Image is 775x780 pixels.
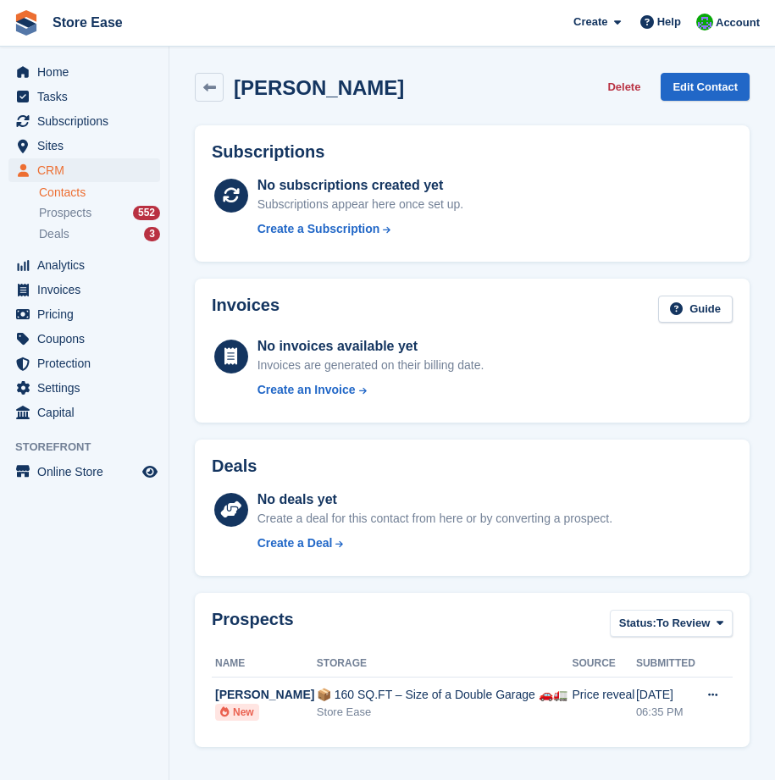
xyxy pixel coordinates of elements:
[39,205,91,221] span: Prospects
[573,686,636,704] div: Price reveal
[37,134,139,158] span: Sites
[8,351,160,375] a: menu
[39,185,160,201] a: Contacts
[15,439,169,456] span: Storefront
[215,704,259,721] li: New
[257,357,484,374] div: Invoices are generated on their billing date.
[257,220,464,238] a: Create a Subscription
[619,615,656,632] span: Status:
[37,60,139,84] span: Home
[37,351,139,375] span: Protection
[39,204,160,222] a: Prospects 552
[212,456,257,476] h2: Deals
[636,650,696,678] th: Submitted
[37,327,139,351] span: Coupons
[234,76,404,99] h2: [PERSON_NAME]
[257,534,612,552] a: Create a Deal
[212,142,733,162] h2: Subscriptions
[257,490,612,510] div: No deals yet
[46,8,130,36] a: Store Ease
[257,381,356,399] div: Create an Invoice
[317,704,573,721] div: Store Ease
[317,650,573,678] th: Storage
[8,460,160,484] a: menu
[8,134,160,158] a: menu
[37,302,139,326] span: Pricing
[37,401,139,424] span: Capital
[8,327,160,351] a: menu
[37,278,139,301] span: Invoices
[37,460,139,484] span: Online Store
[257,510,612,528] div: Create a deal for this contact from here or by converting a prospect.
[656,615,710,632] span: To Review
[657,14,681,30] span: Help
[37,109,139,133] span: Subscriptions
[212,610,294,641] h2: Prospects
[8,109,160,133] a: menu
[573,650,636,678] th: Source
[573,14,607,30] span: Create
[8,158,160,182] a: menu
[8,302,160,326] a: menu
[257,175,464,196] div: No subscriptions created yet
[212,650,317,678] th: Name
[658,296,733,324] a: Guide
[257,534,333,552] div: Create a Deal
[215,686,317,704] div: [PERSON_NAME]
[636,704,696,721] div: 06:35 PM
[133,206,160,220] div: 552
[257,381,484,399] a: Create an Invoice
[8,60,160,84] a: menu
[8,376,160,400] a: menu
[144,227,160,241] div: 3
[37,158,139,182] span: CRM
[8,278,160,301] a: menu
[39,225,160,243] a: Deals 3
[661,73,750,101] a: Edit Contact
[37,376,139,400] span: Settings
[257,220,380,238] div: Create a Subscription
[610,610,733,638] button: Status: To Review
[39,226,69,242] span: Deals
[317,686,573,704] div: 📦 160 SQ.FT – Size of a Double Garage 🚗🚛
[8,85,160,108] a: menu
[37,85,139,108] span: Tasks
[636,686,696,704] div: [DATE]
[212,296,280,324] h2: Invoices
[257,336,484,357] div: No invoices available yet
[601,73,647,101] button: Delete
[8,253,160,277] a: menu
[257,196,464,213] div: Subscriptions appear here once set up.
[37,253,139,277] span: Analytics
[14,10,39,36] img: stora-icon-8386f47178a22dfd0bd8f6a31ec36ba5ce8667c1dd55bd0f319d3a0aa187defe.svg
[140,462,160,482] a: Preview store
[8,401,160,424] a: menu
[716,14,760,31] span: Account
[696,14,713,30] img: Neal Smitheringale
